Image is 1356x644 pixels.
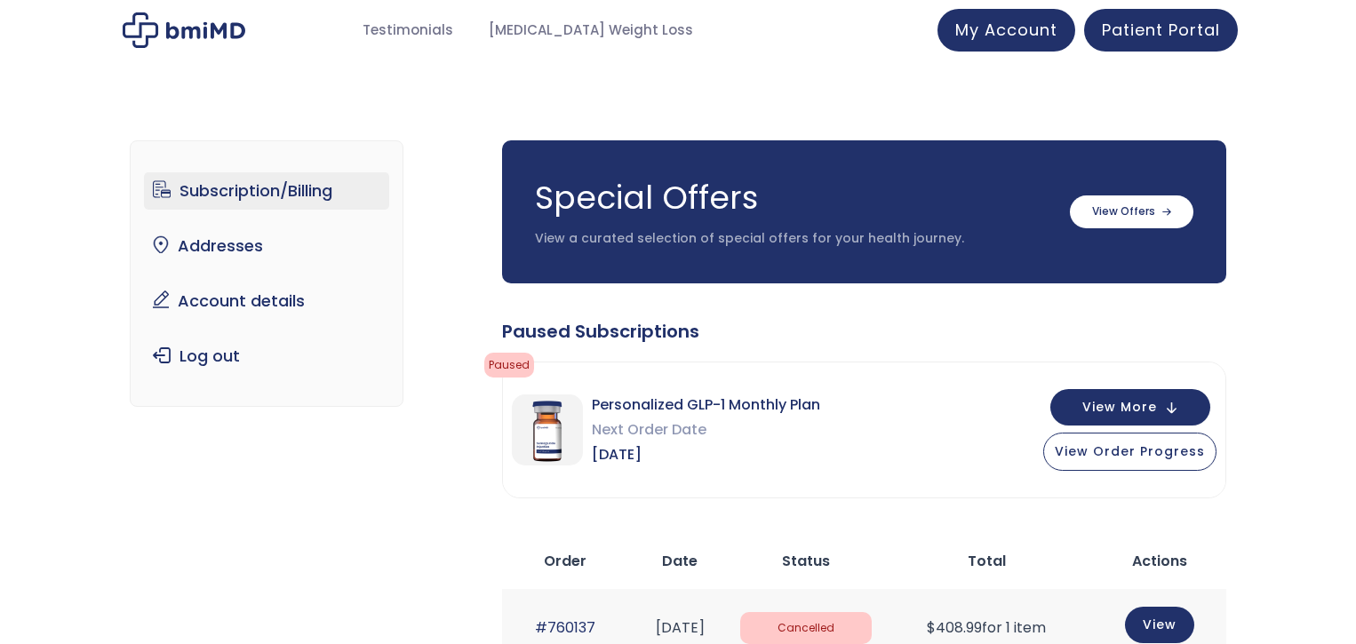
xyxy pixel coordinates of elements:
[130,140,404,407] nav: Account pages
[144,282,390,320] a: Account details
[592,393,820,417] span: Personalized GLP-1 Monthly Plan
[662,551,698,571] span: Date
[535,617,595,638] a: #760137
[363,20,453,41] span: Testimonials
[1082,402,1157,413] span: View More
[1132,551,1187,571] span: Actions
[544,551,586,571] span: Order
[955,19,1057,41] span: My Account
[1125,607,1194,643] a: View
[123,12,245,48] img: My account
[535,176,1052,220] h3: Special Offers
[1102,19,1220,41] span: Patient Portal
[927,617,982,638] span: 408.99
[1084,9,1238,52] a: Patient Portal
[592,417,820,442] span: Next Order Date
[1050,389,1210,425] button: View More
[471,13,711,48] a: [MEDICAL_DATA] Weight Loss
[782,551,830,571] span: Status
[144,172,390,210] a: Subscription/Billing
[927,617,936,638] span: $
[1055,442,1205,460] span: View Order Progress
[1043,433,1216,471] button: View Order Progress
[489,20,693,41] span: [MEDICAL_DATA] Weight Loss
[484,353,534,378] span: Paused
[502,319,1226,344] div: Paused Subscriptions
[937,9,1075,52] a: My Account
[144,338,390,375] a: Log out
[656,617,705,638] time: [DATE]
[592,442,820,467] span: [DATE]
[144,227,390,265] a: Addresses
[345,13,471,48] a: Testimonials
[968,551,1006,571] span: Total
[535,230,1052,248] p: View a curated selection of special offers for your health journey.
